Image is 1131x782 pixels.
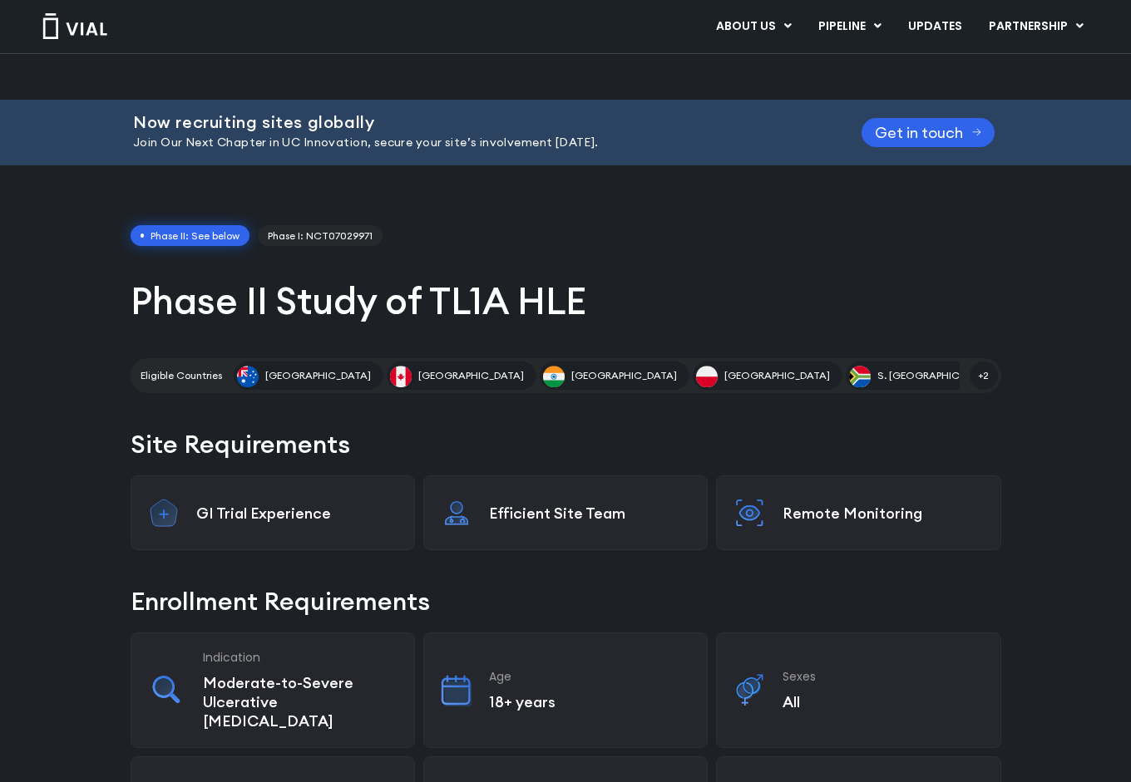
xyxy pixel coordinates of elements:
[418,368,524,383] span: [GEOGRAPHIC_DATA]
[970,361,998,390] span: +2
[805,12,894,41] a: PIPELINEMenu Toggle
[849,366,871,387] img: S. Africa
[975,12,1097,41] a: PARTNERSHIPMenu Toggle
[390,366,412,387] img: Canada
[131,225,250,247] span: Phase II: See below
[877,368,995,383] span: S. [GEOGRAPHIC_DATA]
[875,126,963,139] span: Get in touch
[862,118,995,147] a: Get in touch
[783,669,984,684] h3: Sexes
[489,669,690,684] h3: Age
[131,277,1001,325] h1: Phase II Study of TL1A HLE
[696,366,718,387] img: Poland
[724,368,830,383] span: [GEOGRAPHIC_DATA]
[131,426,1001,462] h2: Site Requirements
[42,13,108,39] img: Vial Logo
[133,113,820,131] h2: Now recruiting sites globally
[543,366,565,387] img: India
[133,134,820,152] p: Join Our Next Chapter in UC Innovation, secure your site’s involvement [DATE].
[131,583,1001,619] h2: Enrollment Requirements
[895,12,975,41] a: UPDATES
[571,368,677,383] span: [GEOGRAPHIC_DATA]
[489,504,690,523] p: Efficient Site Team
[783,504,984,523] p: Remote Monitoring
[783,692,984,711] p: All
[203,673,398,730] p: Moderate-to-Severe Ulcerative [MEDICAL_DATA]
[265,368,371,383] span: [GEOGRAPHIC_DATA]
[703,12,804,41] a: ABOUT USMenu Toggle
[258,225,383,247] a: Phase I: NCT07029971
[141,368,222,383] h2: Eligible Countries
[489,692,690,711] p: 18+ years
[203,650,398,665] h3: Indication
[237,366,259,387] img: Australia
[196,504,398,523] p: GI Trial Experience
